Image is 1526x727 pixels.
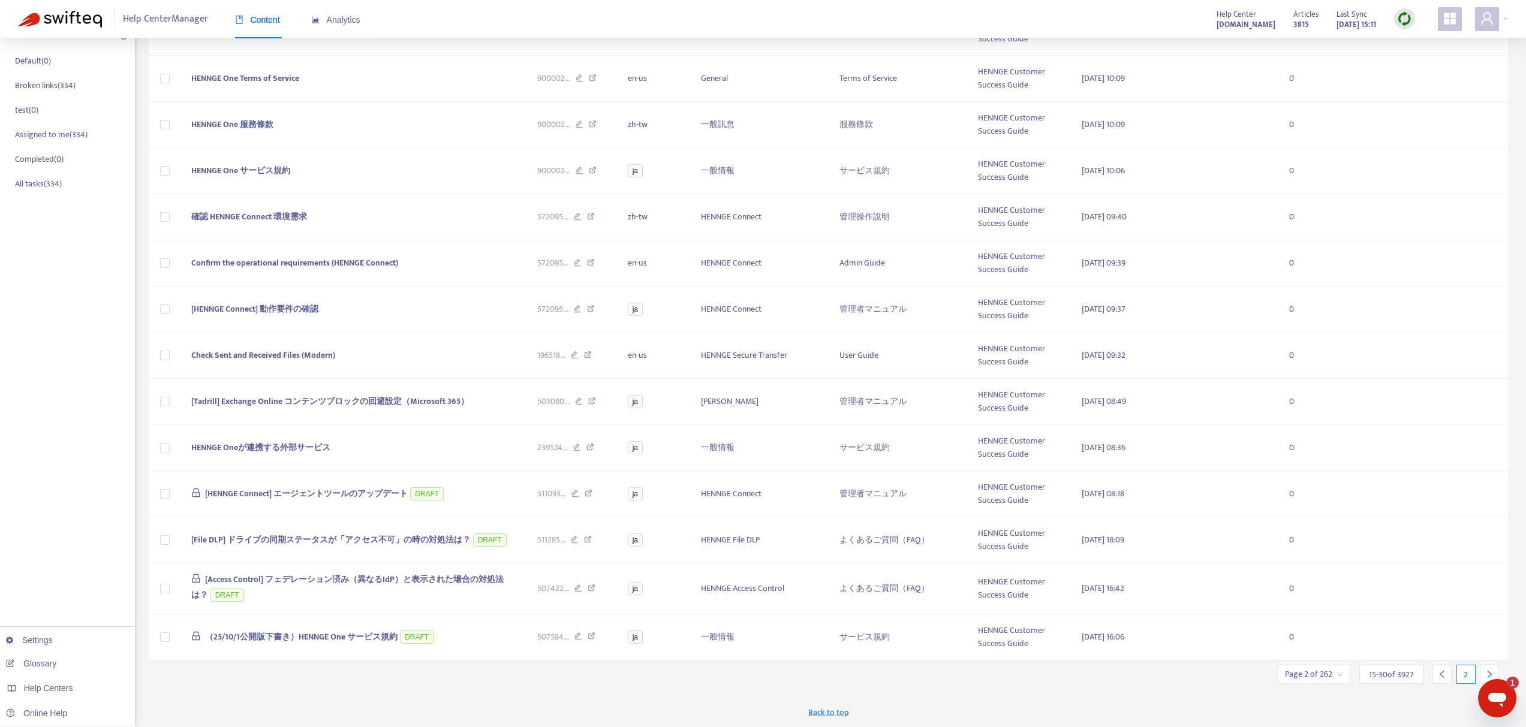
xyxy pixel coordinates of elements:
[691,102,830,148] td: 一般訊息
[191,348,335,362] span: Check Sent and Received Files (Modern)
[6,659,56,668] a: Glossary
[18,11,102,28] img: Swifteq
[191,256,398,270] span: Confirm the operational requirements (HENNGE Connect)
[1478,679,1516,717] iframe: Button to launch messaging window, 1 unread message
[1280,148,1335,194] td: 0
[808,706,848,719] span: Back to top
[1217,17,1275,31] a: [DOMAIN_NAME]
[1280,563,1335,614] td: 0
[691,563,830,614] td: HENNGE Access Control
[830,56,968,102] td: Terms of Service
[1280,517,1335,563] td: 0
[15,104,38,116] p: test ( 0 )
[191,302,318,316] span: [HENNGE Connect] 動作要件の確認
[537,164,570,177] span: 900002 ...
[830,425,968,471] td: サービス規約
[1280,194,1335,240] td: 0
[968,102,1072,148] td: HENNGE Customer Success Guide
[968,286,1072,333] td: HENNGE Customer Success Guide
[473,533,507,547] span: DRAFT
[537,118,570,131] span: 900002 ...
[830,194,968,240] td: 管理操作說明
[691,240,830,286] td: HENNGE Connect
[1397,11,1412,26] img: sync.dc5367851b00ba804db3.png
[191,164,290,177] span: HENNGE One サービス規約
[1082,630,1124,644] span: [DATE] 16:06
[1082,348,1125,362] span: [DATE] 09:32
[1082,117,1125,131] span: [DATE] 10:09
[968,333,1072,379] td: HENNGE Customer Success Guide
[618,333,691,379] td: en-us
[968,563,1072,614] td: HENNGE Customer Success Guide
[1082,394,1126,408] span: [DATE] 08:49
[830,379,968,425] td: 管理者マニュアル
[1217,8,1256,21] span: Help Center
[537,582,569,595] span: 507422 ...
[15,128,88,141] p: Assigned to me ( 334 )
[1082,581,1124,595] span: [DATE] 16:42
[537,349,565,362] span: 196518 ...
[1280,425,1335,471] td: 0
[1280,286,1335,333] td: 0
[1456,665,1476,684] div: 2
[1438,670,1446,678] span: left
[691,379,830,425] td: [PERSON_NAME]
[537,395,570,408] span: 503080 ...
[830,286,968,333] td: 管理者マニュアル
[628,631,643,644] span: ja
[691,148,830,194] td: 一般情報
[830,517,968,563] td: よくあるご質問（FAQ）
[191,71,299,85] span: HENNGE One Terms of Service
[628,582,643,595] span: ja
[191,210,307,224] span: 確認 HENNGE Connect 環境需求
[628,395,643,408] span: ja
[15,55,51,67] p: Default ( 0 )
[1280,471,1335,517] td: 0
[537,72,570,85] span: 900002 ...
[1082,164,1125,177] span: [DATE] 10:06
[1495,677,1519,689] iframe: Number of unread messages
[410,487,444,500] span: DRAFT
[691,517,830,563] td: HENNGE File DLP
[235,15,280,25] span: Content
[1082,441,1125,454] span: [DATE] 08:36
[537,441,568,454] span: 239524 ...
[618,102,691,148] td: zh-tw
[15,153,64,165] p: Completed ( 0 )
[618,56,691,102] td: en-us
[691,425,830,471] td: 一般情報
[1280,102,1335,148] td: 0
[691,194,830,240] td: HENNGE Connect
[1443,11,1457,26] span: appstore
[1293,8,1319,21] span: Articles
[6,708,67,718] a: Online Help
[830,471,968,517] td: 管理者マニュアル
[537,533,565,547] span: 511285 ...
[628,441,643,454] span: ja
[537,210,568,224] span: 572095 ...
[311,16,320,24] span: area-chart
[1082,533,1124,547] span: [DATE] 18:09
[691,286,830,333] td: HENNGE Connect
[12,28,35,43] p: Tasks
[537,257,568,270] span: 572095 ...
[968,517,1072,563] td: HENNGE Customer Success Guide
[1280,56,1335,102] td: 0
[1082,302,1125,316] span: [DATE] 09:37
[1280,333,1335,379] td: 0
[830,333,968,379] td: User Guide
[1082,256,1125,270] span: [DATE] 09:39
[191,117,273,131] span: HENNGE One 服務條款
[537,303,568,316] span: 572095 ...
[123,8,208,31] span: Help Center Manager
[191,394,469,408] span: [Tadrill] Exchange Online コンテンツブロックの回避設定（Microsoft 365）
[628,533,643,547] span: ja
[830,148,968,194] td: サービス規約
[968,148,1072,194] td: HENNGE Customer Success Guide
[205,487,408,500] span: [HENNGE Connect] エージェントツールのアップデート
[205,630,398,644] span: （25/10/1公開版下書き）HENNGE One サービス規約
[537,487,566,500] span: 511093 ...
[691,333,830,379] td: HENNGE Secure Transfer
[691,614,830,660] td: 一般情報
[628,303,643,316] span: ja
